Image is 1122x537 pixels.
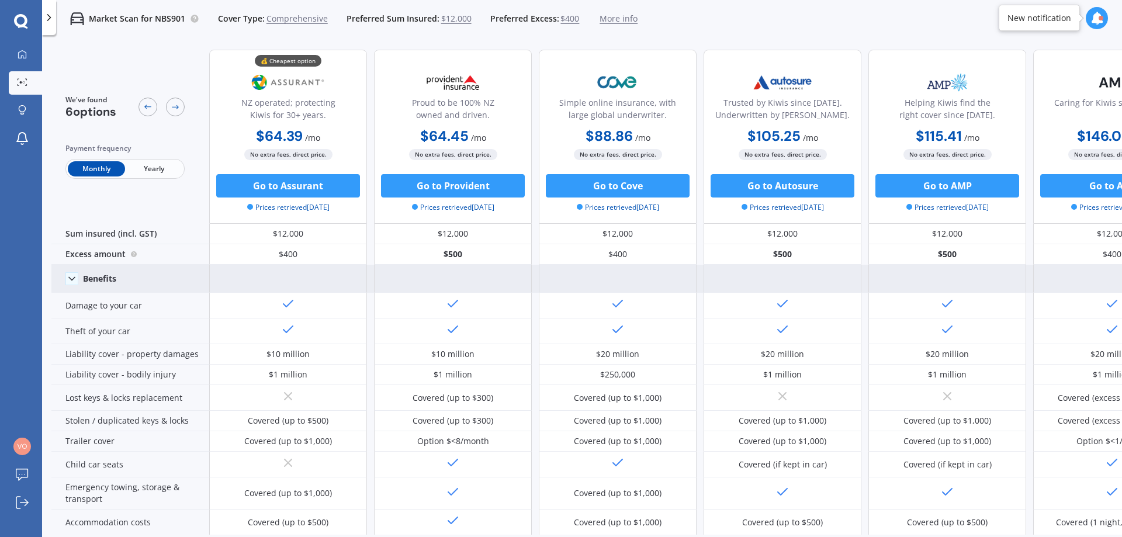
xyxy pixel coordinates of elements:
div: $10 million [431,348,475,360]
span: / mo [471,132,486,143]
span: Prices retrieved [DATE] [412,202,494,213]
div: $10 million [266,348,310,360]
button: Go to Provident [381,174,525,198]
div: Damage to your car [51,293,209,318]
div: $12,000 [539,224,697,244]
span: 6 options [65,104,116,119]
div: $500 [868,244,1026,265]
div: $20 million [761,348,804,360]
span: Prices retrieved [DATE] [247,202,330,213]
div: $1 million [928,369,967,380]
div: $20 million [596,348,639,360]
div: Child car seats [51,452,209,477]
div: $1 million [434,369,472,380]
span: Prices retrieved [DATE] [577,202,659,213]
div: Liability cover - bodily injury [51,365,209,385]
span: Cover Type: [218,13,265,25]
span: No extra fees, direct price. [409,149,497,160]
b: $64.39 [256,127,303,145]
div: $500 [374,244,532,265]
div: Covered (up to $1,000) [244,435,332,447]
div: Covered (up to $500) [248,517,328,528]
img: Autosure.webp [744,68,821,97]
div: Covered (up to $1,000) [244,487,332,499]
span: Yearly [125,161,182,176]
div: Covered (if kept in car) [739,459,827,470]
span: / mo [964,132,979,143]
div: Simple online insurance, with large global underwriter. [549,96,687,126]
div: $1 million [269,369,307,380]
div: Stolen / duplicated keys & locks [51,411,209,431]
span: Preferred Sum Insured: [347,13,439,25]
div: NZ operated; protecting Kiwis for 30+ years. [219,96,357,126]
div: $12,000 [209,224,367,244]
img: car.f15378c7a67c060ca3f3.svg [70,12,84,26]
div: Helping Kiwis find the right cover since [DATE]. [878,96,1016,126]
img: Cove.webp [579,68,656,97]
div: Covered (up to $1,000) [574,517,662,528]
div: $500 [704,244,861,265]
div: Covered (up to $500) [907,517,988,528]
span: Prices retrieved [DATE] [906,202,989,213]
div: Liability cover - property damages [51,344,209,365]
div: Emergency towing, storage & transport [51,477,209,510]
button: Go to Autosure [711,174,854,198]
div: 💰 Cheapest option [255,55,321,67]
div: Sum insured (incl. GST) [51,224,209,244]
span: Monthly [68,161,125,176]
div: Covered (up to $1,000) [739,435,826,447]
span: We've found [65,95,116,105]
b: $64.45 [420,127,469,145]
div: $400 [539,244,697,265]
span: No extra fees, direct price. [739,149,827,160]
button: Go to Cove [546,174,690,198]
div: Covered (up to $1,000) [903,415,991,427]
div: Covered (up to $1,000) [574,415,662,427]
b: $88.86 [586,127,633,145]
div: Option $<8/month [417,435,489,447]
div: Trailer cover [51,431,209,452]
div: $12,000 [704,224,861,244]
span: No extra fees, direct price. [903,149,992,160]
div: Covered (up to $1,000) [903,435,991,447]
div: Theft of your car [51,318,209,344]
span: Comprehensive [266,13,328,25]
span: / mo [305,132,320,143]
span: Preferred Excess: [490,13,559,25]
span: / mo [803,132,818,143]
div: Covered (up to $1,000) [574,487,662,499]
span: / mo [635,132,650,143]
div: Lost keys & locks replacement [51,385,209,411]
div: Covered (up to $500) [742,517,823,528]
button: Go to AMP [875,174,1019,198]
div: Trusted by Kiwis since [DATE]. Underwritten by [PERSON_NAME]. [714,96,851,126]
img: Provident.png [414,68,491,97]
div: $20 million [926,348,969,360]
b: $115.41 [916,127,962,145]
div: New notification [1007,12,1071,24]
div: Covered (up to $1,000) [574,435,662,447]
img: AMP.webp [909,68,986,97]
div: $400 [209,244,367,265]
img: 594c958d7eb7292215e9e040ab9b1775 [13,438,31,455]
div: Covered (up to $300) [413,415,493,427]
span: More info [600,13,638,25]
div: $12,000 [868,224,1026,244]
div: Proud to be 100% NZ owned and driven. [384,96,522,126]
b: $105.25 [747,127,801,145]
div: $12,000 [374,224,532,244]
div: $1 million [763,369,802,380]
div: Covered (if kept in car) [903,459,992,470]
span: No extra fees, direct price. [574,149,662,160]
div: Accommodation costs [51,510,209,535]
div: Covered (up to $1,000) [739,415,826,427]
div: $250,000 [600,369,635,380]
div: Covered (up to $1,000) [574,392,662,404]
p: Market Scan for NBS901 [89,13,185,25]
div: Covered (up to $500) [248,415,328,427]
div: Benefits [83,273,116,284]
span: Prices retrieved [DATE] [742,202,824,213]
div: Excess amount [51,244,209,265]
img: Assurant.png [250,68,327,97]
button: Go to Assurant [216,174,360,198]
